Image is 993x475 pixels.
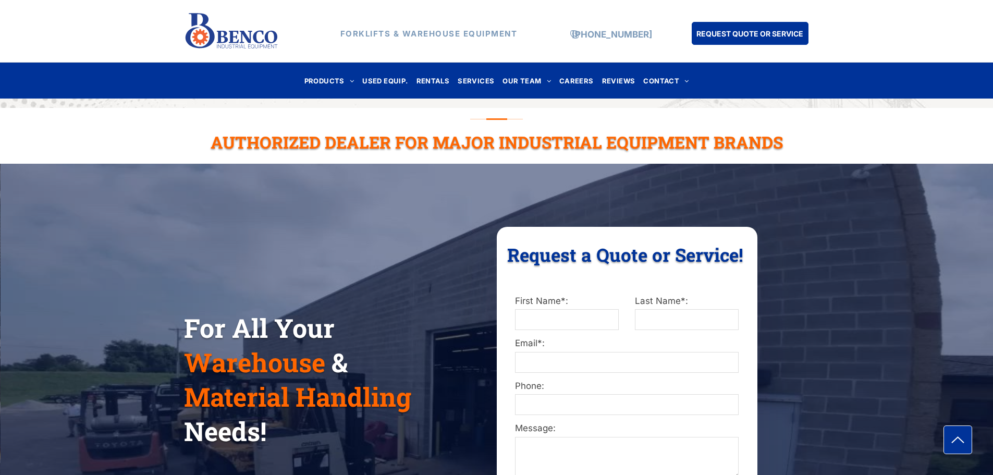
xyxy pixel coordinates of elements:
strong: FORKLIFTS & WAREHOUSE EQUIPMENT [340,29,518,39]
span: Warehouse [184,345,325,380]
label: Email*: [515,337,738,350]
a: CONTACT [639,74,693,88]
a: RENTALS [412,74,454,88]
a: REVIEWS [598,74,640,88]
a: PRODUCTS [300,74,359,88]
a: REQUEST QUOTE OR SERVICE [692,22,808,45]
a: [PHONE_NUMBER] [572,29,652,40]
span: Request a Quote or Service! [507,242,743,266]
span: REQUEST QUOTE OR SERVICE [696,24,803,43]
a: USED EQUIP. [358,74,412,88]
a: SERVICES [453,74,498,88]
a: OUR TEAM [498,74,555,88]
span: Needs! [184,414,266,448]
label: Last Name*: [635,295,738,308]
label: Phone: [515,380,738,393]
span: Material Handling [184,380,411,414]
span: For All Your [184,311,335,345]
label: Message: [515,422,738,435]
span: Authorized Dealer For Major Industrial Equipment Brands [211,131,783,153]
label: First Name*: [515,295,618,308]
a: CAREERS [555,74,598,88]
span: & [332,345,348,380]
